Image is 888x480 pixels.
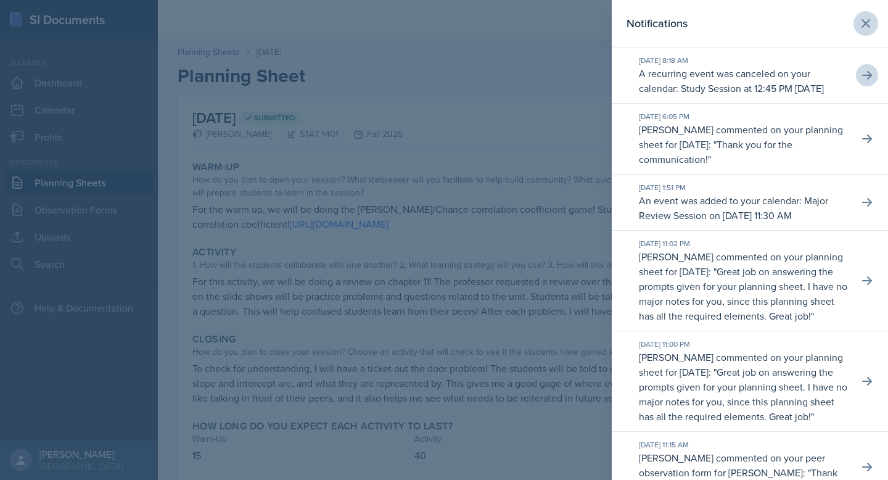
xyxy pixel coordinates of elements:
div: [DATE] 1:51 PM [639,182,849,193]
p: Great job on answering the prompts given for your planning sheet. I have no major notes for you, ... [639,265,847,323]
p: A recurring event was canceled on your calendar: Study Session at 12:45 PM [DATE] [639,66,849,96]
p: [PERSON_NAME] commented on your planning sheet for [DATE]: " " [639,249,849,323]
div: [DATE] 11:00 PM [639,339,849,350]
div: [DATE] 11:15 AM [639,439,849,450]
div: [DATE] 6:05 PM [639,111,849,122]
p: An event was added to your calendar: Major Review Session on [DATE] 11:30 AM [639,193,849,223]
p: [PERSON_NAME] commented on your planning sheet for [DATE]: " " [639,350,849,424]
div: [DATE] 8:18 AM [639,55,849,66]
div: [DATE] 11:02 PM [639,238,849,249]
h2: Notifications [627,15,688,32]
p: Great job on answering the prompts given for your planning sheet. I have no major notes for you, ... [639,365,847,423]
p: [PERSON_NAME] commented on your planning sheet for [DATE]: " " [639,122,849,167]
